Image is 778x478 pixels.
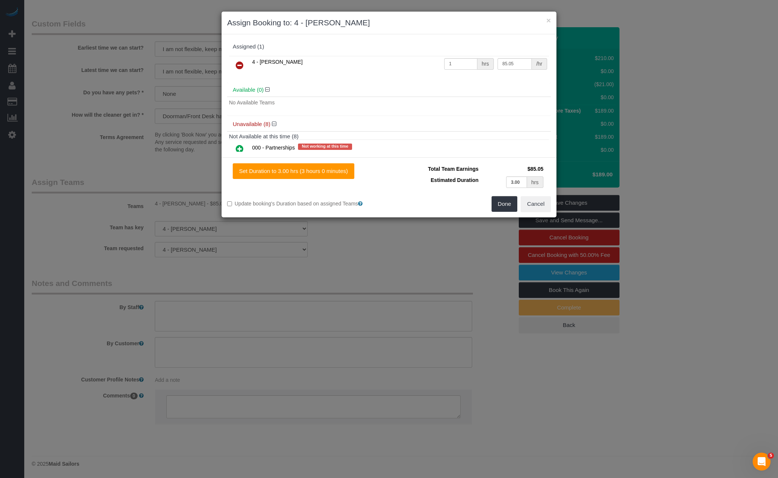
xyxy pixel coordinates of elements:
button: Done [492,196,518,212]
td: $85.05 [480,163,545,174]
span: Not working at this time [298,144,352,150]
iframe: Intercom live chat [753,453,771,471]
input: Update booking's Duration based on assigned Teams [227,201,232,206]
div: Assigned (1) [233,44,545,50]
h3: Assign Booking to: 4 - [PERSON_NAME] [227,17,551,28]
h4: Not Available at this time (8) [229,133,549,140]
button: Cancel [521,196,551,212]
span: Estimated Duration [431,177,479,183]
div: /hr [532,58,547,70]
label: Update booking's Duration based on assigned Teams [227,200,383,207]
span: 5 [768,453,774,459]
span: 000 - Partnerships [252,145,295,151]
span: No Available Teams [229,100,275,106]
div: hrs [477,58,494,70]
div: hrs [527,176,543,188]
button: Set Duration to 3.00 hrs (3 hours 0 minutes) [233,163,354,179]
h4: Available (0) [233,87,545,93]
button: × [546,16,551,24]
span: 4 - [PERSON_NAME] [252,59,302,65]
td: Total Team Earnings [395,163,480,174]
h4: Unavailable (8) [233,121,545,128]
